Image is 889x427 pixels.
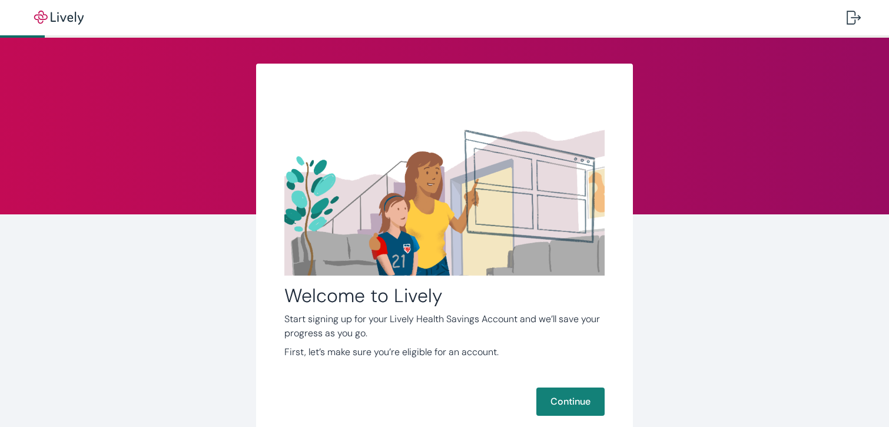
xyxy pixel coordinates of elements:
[284,312,605,340] p: Start signing up for your Lively Health Savings Account and we’ll save your progress as you go.
[284,284,605,307] h2: Welcome to Lively
[837,4,870,32] button: Log out
[284,345,605,359] p: First, let’s make sure you’re eligible for an account.
[26,11,92,25] img: Lively
[536,388,605,416] button: Continue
